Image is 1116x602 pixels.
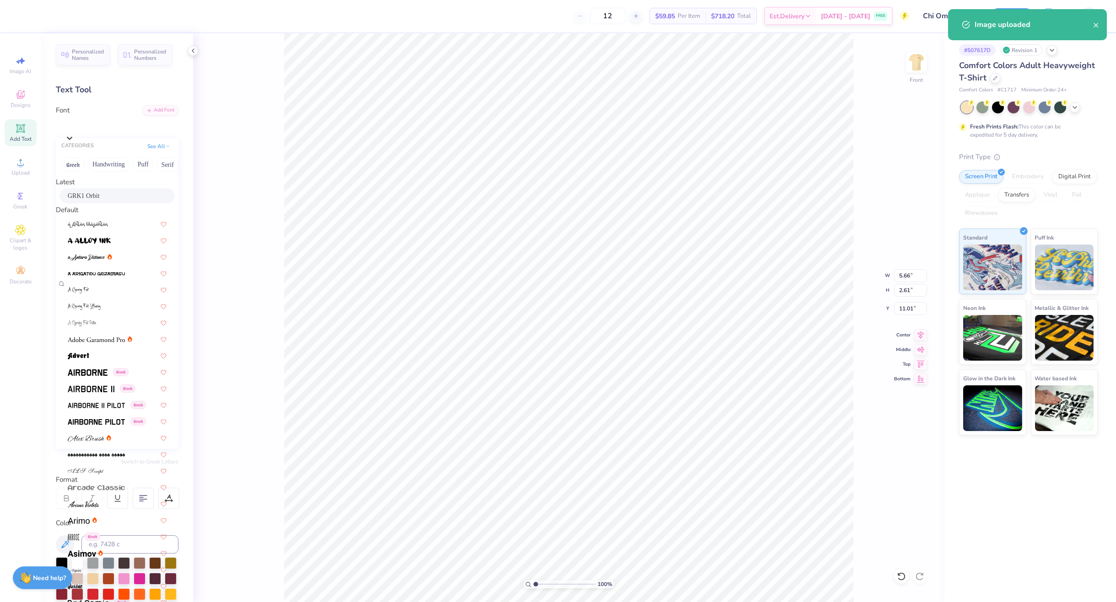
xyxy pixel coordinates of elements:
[5,237,37,251] span: Clipart & logos
[959,152,1098,162] div: Print Type
[68,336,125,343] img: Adobe Garamond Pro
[894,361,911,368] span: Top
[68,567,81,573] img: Aspire
[959,86,993,94] span: Comfort Colors
[598,580,612,588] span: 100 %
[72,48,104,61] span: Personalized Names
[975,19,1093,30] div: Image uploaded
[156,157,179,172] button: Serif
[970,123,1019,130] strong: Fresh Prints Flash:
[1093,19,1100,30] button: close
[1038,188,1063,202] div: Vinyl
[68,353,89,359] img: Advert
[963,315,1022,361] img: Neon Ink
[56,84,178,96] div: Text Tool
[894,346,911,353] span: Middle
[68,271,125,277] img: a Arigatou Gozaimasu
[134,48,167,61] span: Personalized Numbers
[998,188,1035,202] div: Transfers
[916,7,983,25] input: Untitled Design
[959,188,996,202] div: Applique
[1035,315,1094,361] img: Metallic & Glitter Ink
[711,11,734,21] span: $718.20
[56,105,70,116] label: Font
[1021,86,1067,94] span: Minimum Order: 24 +
[678,11,700,21] span: Per Item
[68,304,101,310] img: A Charming Font Leftleaning
[910,76,923,84] div: Front
[963,245,1022,290] img: Standard
[68,386,114,392] img: Airborne II
[1035,233,1054,242] span: Puff Ink
[1066,188,1088,202] div: Foil
[11,169,30,176] span: Upload
[894,376,911,382] span: Bottom
[68,517,90,524] img: Arimo
[68,435,104,442] img: Alex Brush
[1052,170,1097,184] div: Digital Print
[68,468,104,474] img: ALS Script
[11,101,31,109] span: Designs
[33,574,66,582] strong: Need help?
[68,583,82,590] img: Autone
[1035,245,1094,290] img: Puff Ink
[963,303,986,313] span: Neon Ink
[68,191,100,201] span: GRK1 Orbit
[68,452,125,458] img: AlphaShapes xmas balls
[959,207,1003,220] div: Rhinestones
[907,53,926,71] img: Front
[130,417,146,426] span: Greek
[61,142,94,150] div: CATEGORIES
[655,11,675,21] span: $59.85
[133,157,154,172] button: Puff
[68,320,96,326] img: A Charming Font Outline
[959,170,1003,184] div: Screen Print
[1006,170,1050,184] div: Embroidery
[56,205,178,215] div: Default
[10,135,32,143] span: Add Text
[68,369,108,376] img: Airborne
[68,254,105,261] img: a Antara Distance
[959,44,996,56] div: # 507617D
[142,105,178,116] div: Add Font
[876,13,885,19] span: FREE
[87,157,130,172] button: Handwriting
[121,458,178,465] button: Switch to Greek Letters
[113,368,129,376] span: Greek
[770,11,804,21] span: Est. Delivery
[68,534,79,540] img: Arrose
[120,384,135,393] span: Greek
[85,533,100,541] span: Greek
[68,238,111,244] img: a Alloy Ink
[963,373,1015,383] span: Glow in the Dark Ink
[10,278,32,285] span: Decorate
[1000,44,1042,56] div: Revision 1
[894,332,911,338] span: Center
[963,385,1022,431] img: Glow in the Dark Ink
[56,177,178,187] div: Latest
[68,419,125,425] img: Airborne Pilot
[821,11,870,21] span: [DATE] - [DATE]
[145,142,173,151] button: See All
[68,402,125,409] img: Airborne II Pilot
[970,123,1083,139] div: This color can be expedited for 5 day delivery.
[14,203,28,210] span: Greek
[68,550,96,557] img: Asimov
[959,60,1095,83] span: Comfort Colors Adult Heavyweight T-Shirt
[737,11,751,21] span: Total
[997,86,1017,94] span: # C1717
[590,8,625,24] input: – –
[68,485,125,491] img: Arcade Classic
[68,221,108,228] img: a Ahlan Wasahlan
[963,233,987,242] span: Standard
[68,287,89,293] img: A Charming Font
[1035,385,1094,431] img: Water based Ink
[10,68,32,75] span: Image AI
[1035,373,1077,383] span: Water based Ink
[130,401,146,409] span: Greek
[61,157,85,172] button: Greek
[1035,303,1089,313] span: Metallic & Glitter Ink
